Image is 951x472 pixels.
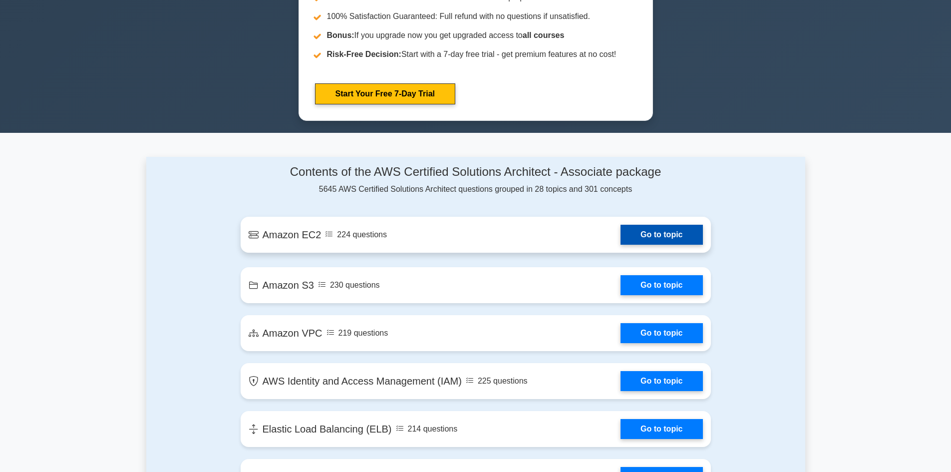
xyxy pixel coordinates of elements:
a: Start Your Free 7-Day Trial [315,83,455,104]
a: Go to topic [621,275,702,295]
div: 5645 AWS Certified Solutions Architect questions grouped in 28 topics and 301 concepts [241,165,711,195]
a: Go to topic [621,225,702,245]
a: Go to topic [621,419,702,439]
a: Go to topic [621,371,702,391]
h4: Contents of the AWS Certified Solutions Architect - Associate package [241,165,711,179]
a: Go to topic [621,323,702,343]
